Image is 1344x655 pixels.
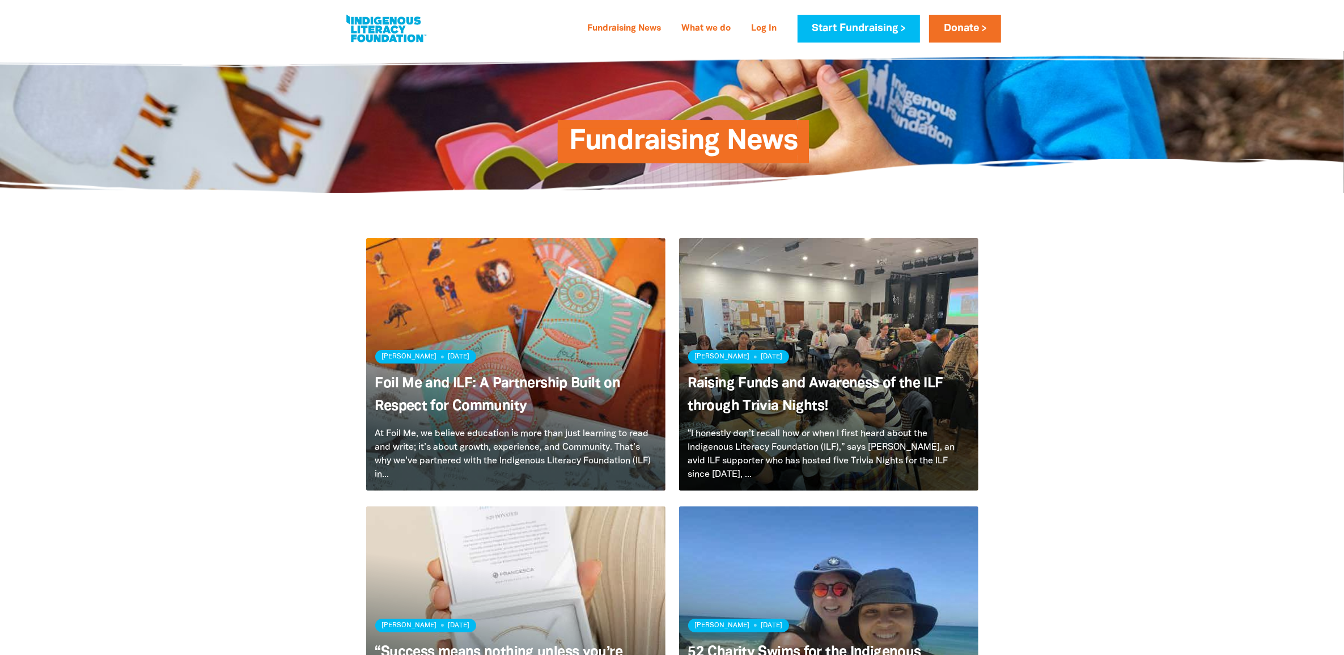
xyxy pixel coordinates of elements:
[929,15,1000,43] a: Donate
[375,377,621,413] a: Foil Me and ILF: A Partnership Built on Respect for Community
[688,377,943,413] a: Raising Funds and Awareness of the ILF through Trivia Nights!
[569,129,798,163] span: Fundraising News
[745,20,784,38] a: Log In
[675,20,738,38] a: What we do
[581,20,668,38] a: Fundraising News
[798,15,920,43] a: Start Fundraising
